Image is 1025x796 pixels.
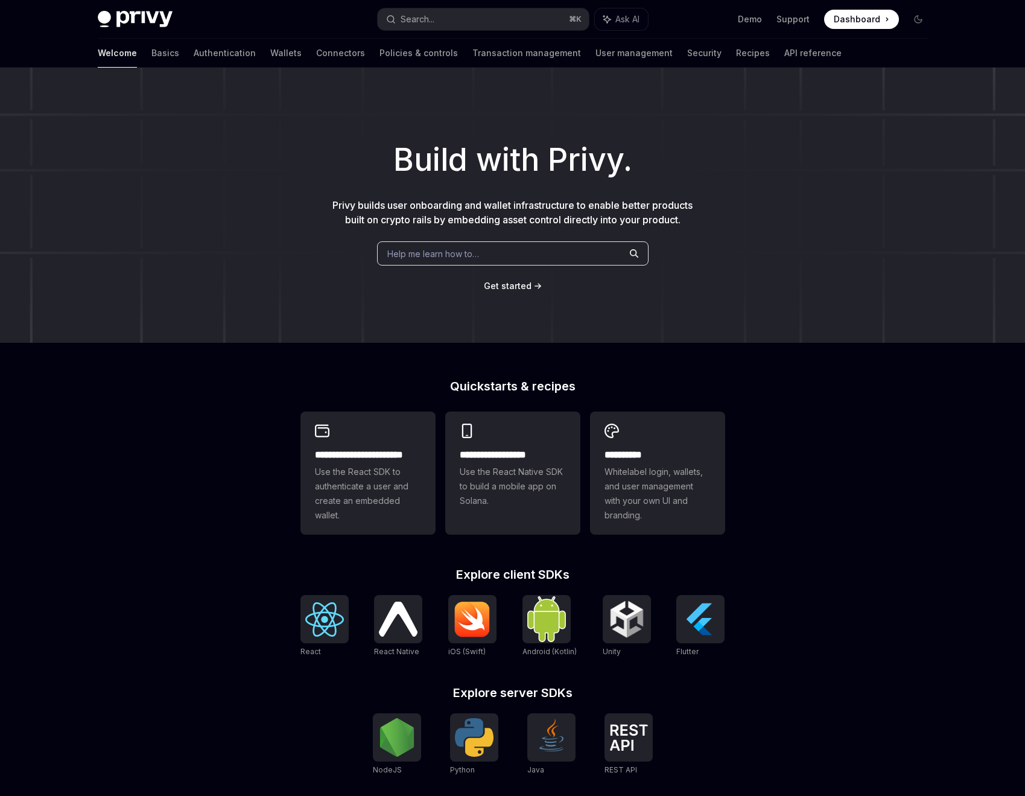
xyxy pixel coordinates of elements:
[527,713,576,776] a: JavaJava
[527,596,566,642] img: Android (Kotlin)
[522,647,577,656] span: Android (Kotlin)
[455,718,493,757] img: Python
[681,600,720,638] img: Flutter
[374,595,422,658] a: React NativeReact Native
[315,465,421,523] span: Use the React SDK to authenticate a user and create an embedded wallet.
[687,39,722,68] a: Security
[527,765,544,774] span: Java
[603,595,651,658] a: UnityUnity
[532,718,571,757] img: Java
[472,39,581,68] a: Transaction management
[522,595,577,658] a: Android (Kotlin)Android (Kotlin)
[387,247,479,260] span: Help me learn how to…
[834,13,880,25] span: Dashboard
[300,647,321,656] span: React
[270,39,302,68] a: Wallets
[378,718,416,757] img: NodeJS
[736,39,770,68] a: Recipes
[316,39,365,68] a: Connectors
[605,713,653,776] a: REST APIREST API
[569,14,582,24] span: ⌘ K
[300,568,725,581] h2: Explore client SDKs
[824,10,899,29] a: Dashboard
[378,8,589,30] button: Search...⌘K
[605,465,711,523] span: Whitelabel login, wallets, and user management with your own UI and branding.
[98,39,137,68] a: Welcome
[332,199,693,226] span: Privy builds user onboarding and wallet infrastructure to enable better products built on crypto ...
[784,39,842,68] a: API reference
[379,39,458,68] a: Policies & controls
[19,136,1006,183] h1: Build with Privy.
[401,12,434,27] div: Search...
[609,724,648,751] img: REST API
[595,39,673,68] a: User management
[484,280,532,292] a: Get started
[379,602,417,636] img: React Native
[448,595,497,658] a: iOS (Swift)iOS (Swift)
[738,13,762,25] a: Demo
[374,647,419,656] span: React Native
[151,39,179,68] a: Basics
[676,647,699,656] span: Flutter
[450,713,498,776] a: PythonPython
[98,11,173,28] img: dark logo
[450,765,475,774] span: Python
[194,39,256,68] a: Authentication
[445,412,580,535] a: **** **** **** ***Use the React Native SDK to build a mobile app on Solana.
[603,647,621,656] span: Unity
[615,13,639,25] span: Ask AI
[373,765,402,774] span: NodeJS
[453,601,492,637] img: iOS (Swift)
[608,600,646,638] img: Unity
[909,10,928,29] button: Toggle dark mode
[590,412,725,535] a: **** *****Whitelabel login, wallets, and user management with your own UI and branding.
[305,602,344,637] img: React
[300,595,349,658] a: ReactReact
[595,8,648,30] button: Ask AI
[460,465,566,508] span: Use the React Native SDK to build a mobile app on Solana.
[484,281,532,291] span: Get started
[776,13,810,25] a: Support
[300,687,725,699] h2: Explore server SDKs
[676,595,725,658] a: FlutterFlutter
[605,765,637,774] span: REST API
[448,647,486,656] span: iOS (Swift)
[373,713,421,776] a: NodeJSNodeJS
[300,380,725,392] h2: Quickstarts & recipes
